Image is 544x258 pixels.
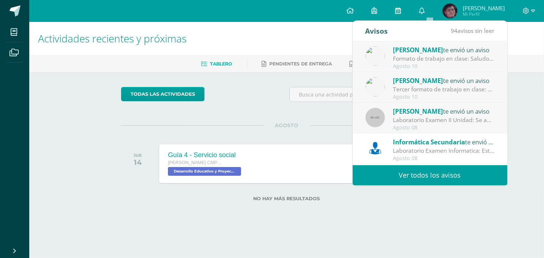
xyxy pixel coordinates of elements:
[393,116,495,124] div: Laboratorio Examen II Unidad: Se adjunta el laboratorio examen de la II Unidad para las clases de...
[463,4,505,12] span: [PERSON_NAME]
[168,160,223,165] span: [PERSON_NAME] CMP Bachillerato en CCLL con Orientación en Computación
[270,61,332,67] span: Pendientes de entrega
[210,61,232,67] span: Tablero
[393,94,495,100] div: Agosto 10
[262,58,332,70] a: Pendientes de entrega
[168,151,243,159] div: Guía 4 - Servicio social
[393,137,495,147] div: te envió un aviso
[38,31,187,45] span: Actividades recientes y próximas
[393,85,495,94] div: Tercer formato de trabajo en clase: Saludos jóvenes Les comparto el formato de trabajo que estare...
[134,153,142,158] div: JUE
[121,87,205,101] a: todas las Actividades
[393,107,443,115] span: [PERSON_NAME]
[121,196,452,201] label: No hay más resultados
[263,122,310,129] span: AGOSTO
[393,147,495,155] div: Laboratorio Examen Informatica: Estimados alumnos se les adjunta los laboratorio examen de la III...
[365,139,385,158] img: 6ed6846fa57649245178fca9fc9a58dd.png
[393,76,443,85] span: [PERSON_NAME]
[350,58,390,70] a: Entregadas
[393,155,495,162] div: Agosto 08
[201,58,232,70] a: Tablero
[393,125,495,131] div: Agosto 08
[393,106,495,116] div: te envió un aviso
[134,158,142,167] div: 14
[393,46,443,54] span: [PERSON_NAME]
[168,167,241,176] span: Desarrollo Educativo y Proyecto de Vida 'C'
[393,45,495,54] div: te envió un aviso
[463,11,505,17] span: Mi Perfil
[290,87,452,102] input: Busca una actividad próxima aquí...
[365,108,385,127] img: 60x60
[451,27,495,35] span: avisos sin leer
[393,63,495,69] div: Agosto 10
[365,46,385,66] img: 6dfd641176813817be49ede9ad67d1c4.png
[443,4,457,18] img: b91bcb0932fd45efafceb9568748ddf4.png
[353,165,507,185] a: Ver todos los avisos
[365,77,385,96] img: 6dfd641176813817be49ede9ad67d1c4.png
[393,54,495,63] div: Formato de trabajo en clase: Saludos jóvenes Por este medio les comparto el formato de trabajo qu...
[393,138,465,146] span: Informática Secundaria
[372,27,392,36] span: Avisos
[451,27,458,35] span: 94
[393,76,495,85] div: te envió un aviso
